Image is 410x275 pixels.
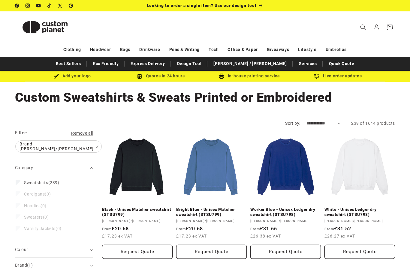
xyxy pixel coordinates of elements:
[15,89,395,106] h1: Custom Sweatshirts & Sweats Printed or Embroidered
[228,44,258,55] a: Office & Paper
[357,21,370,34] summary: Search
[15,263,33,268] span: Brand
[294,72,382,80] div: Live order updates
[15,258,93,273] summary: Brand (1 selected)
[15,141,102,152] a: Brand: [PERSON_NAME]/[PERSON_NAME]
[28,72,116,80] div: Add your logo
[102,245,173,259] button: Request Quote
[296,58,320,69] a: Services
[176,207,247,217] a: Bright Blue - Unisex Matcher sweatshirt (STSU799)
[71,130,93,137] a: Remove all
[250,207,321,217] a: Worker Blue - Unisex Ledger dry sweatshirt (STSU798)
[120,44,130,55] a: Bags
[324,207,395,217] a: White - Unisex Ledger dry sweatshirt (STSU798)
[298,44,316,55] a: Lifestyle
[128,58,168,69] a: Express Delivery
[219,73,224,79] img: In-house printing
[176,245,247,259] button: Request Quote
[174,58,205,69] a: Design Tool
[90,44,111,55] a: Headwear
[116,72,205,80] div: Quotes in 24 hours
[147,3,256,8] span: Looking to order a single item? Use our design tool
[326,58,357,69] a: Quick Quote
[15,130,27,136] h2: Filter:
[90,58,122,69] a: Eco Friendly
[285,121,300,126] label: Sort by:
[24,180,59,185] span: (239)
[15,242,93,257] summary: Colour (0 selected)
[53,58,84,69] a: Best Sellers
[209,44,219,55] a: Tech
[250,245,321,259] button: Request Quote
[15,165,33,170] span: Category
[351,121,395,126] span: 239 of 1644 products
[27,263,33,268] span: (1)
[53,73,59,79] img: Brush Icon
[16,141,101,152] span: Brand: [PERSON_NAME]/[PERSON_NAME]
[139,44,160,55] a: Drinkware
[169,44,200,55] a: Pens & Writing
[71,131,93,136] span: Remove all
[15,14,75,41] img: Custom Planet
[210,58,290,69] a: [PERSON_NAME] / [PERSON_NAME]
[15,247,28,252] span: Colour
[63,44,81,55] a: Clothing
[102,207,173,217] a: Black - Unisex Matcher sweatshirt (STSU799)
[205,72,294,80] div: In-house printing service
[314,73,319,79] img: Order updates
[13,11,77,43] a: Custom Planet
[326,44,347,55] a: Umbrellas
[15,160,93,175] summary: Category (0 selected)
[137,73,142,79] img: Order Updates Icon
[267,44,289,55] a: Giveaways
[324,245,395,259] button: Request Quote
[24,180,48,185] span: Sweatshirts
